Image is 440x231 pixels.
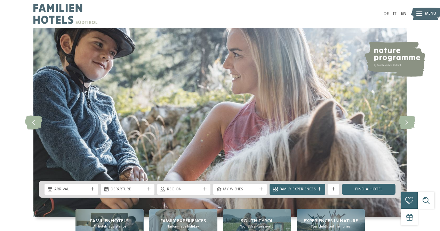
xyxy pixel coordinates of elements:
span: Tailor-made holiday [168,224,199,229]
a: DE [384,11,389,16]
span: Region [167,187,201,192]
a: IT [393,11,397,16]
a: Find a hotel [342,184,395,195]
span: Family Experiences [279,187,315,192]
span: Experiences in nature [304,217,358,224]
img: Familienhotels Südtirol: The happy family places! [33,28,407,217]
span: Your childhood memories [311,224,350,229]
span: My wishes [223,187,257,192]
span: South Tyrol [241,217,273,224]
span: Familienhotels [90,217,129,224]
span: Departure [111,187,145,192]
span: Your adventure world [240,224,273,229]
span: Arrival [54,187,88,192]
a: EN [401,11,407,16]
span: All hotels at a glance [93,224,126,229]
img: nature programme by Familienhotels Südtirol [364,42,425,77]
span: Menu [425,11,436,17]
span: Family Experiences [160,217,206,224]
